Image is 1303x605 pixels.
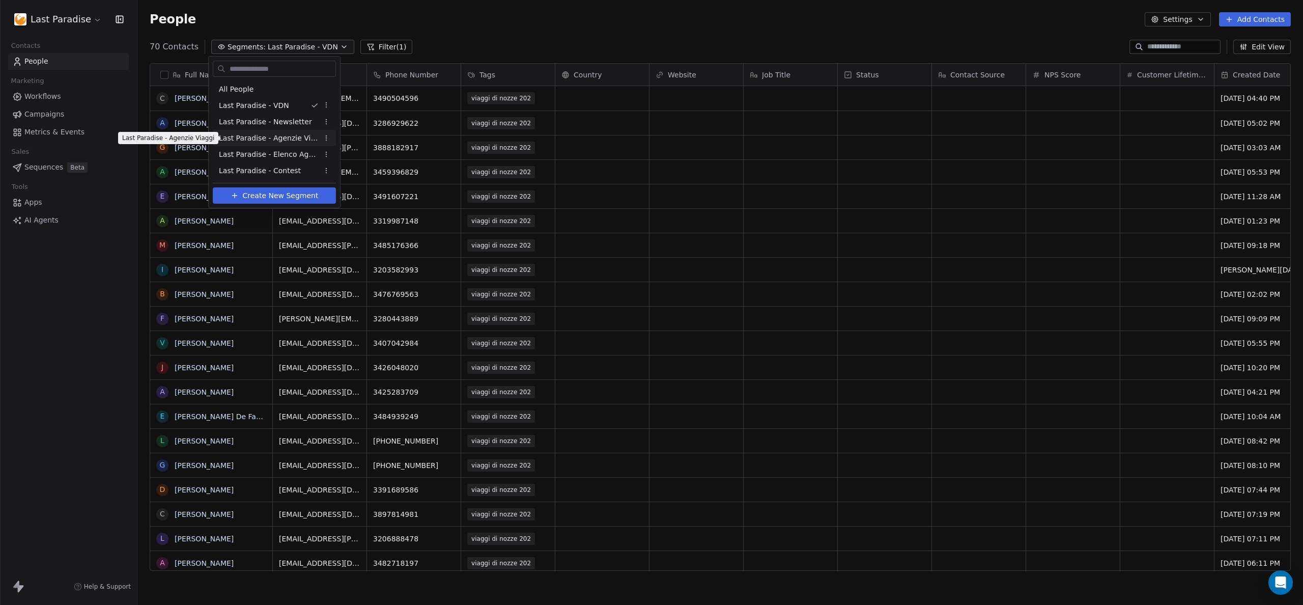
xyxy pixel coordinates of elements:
div: Suggestions [213,81,336,179]
span: Last Paradise - Contest [219,166,301,176]
span: Last Paradise - VDN [219,100,289,111]
span: Create New Segment [243,190,319,201]
button: Create New Segment [213,187,336,204]
span: Last Paradise - Elenco Agenzie [219,149,319,160]
span: All People [219,84,253,95]
p: Last Paradise - Agenzie Viaggi [122,134,214,142]
span: Last Paradise - Newsletter [219,117,312,127]
span: Last Paradise - Agenzie Viaggi [219,133,319,144]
